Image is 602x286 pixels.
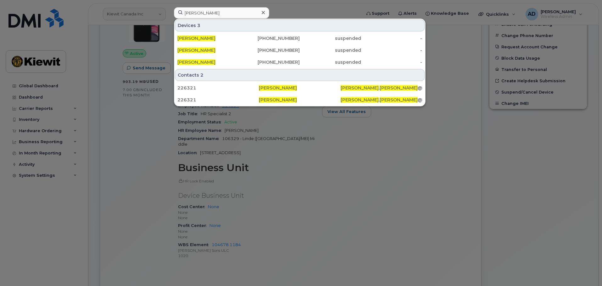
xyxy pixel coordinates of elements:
span: [PERSON_NAME] [380,97,418,103]
span: [PERSON_NAME] [259,85,297,91]
a: 226321[PERSON_NAME][PERSON_NAME].[PERSON_NAME]@[PERSON_NAME][DOMAIN_NAME] [175,94,425,105]
div: - [361,35,422,41]
div: Contacts [175,69,425,81]
div: - [361,59,422,65]
a: [PERSON_NAME][PHONE_NUMBER]suspended- [175,33,425,44]
span: [PERSON_NAME] [380,85,418,91]
div: 226321 [177,85,259,91]
span: [PERSON_NAME] [259,97,297,103]
div: . @[PERSON_NAME][DOMAIN_NAME] [341,85,422,91]
div: [PHONE_NUMBER] [239,35,300,41]
iframe: Messenger Launcher [575,259,597,281]
div: 226321 [177,97,259,103]
div: Devices [175,19,425,31]
div: suspended [300,47,361,53]
a: [PERSON_NAME][PHONE_NUMBER]suspended- [175,57,425,68]
input: Find something... [174,7,269,19]
span: 3 [197,22,200,29]
span: [PERSON_NAME] [177,47,215,53]
a: [PERSON_NAME][PHONE_NUMBER]suspended- [175,45,425,56]
div: - [361,47,422,53]
div: suspended [300,59,361,65]
span: 2 [200,72,203,78]
span: [PERSON_NAME] [341,85,379,91]
div: [PHONE_NUMBER] [239,59,300,65]
span: [PERSON_NAME] [177,59,215,65]
div: suspended [300,35,361,41]
div: . @[PERSON_NAME][DOMAIN_NAME] [341,97,422,103]
a: 226321[PERSON_NAME][PERSON_NAME].[PERSON_NAME]@[PERSON_NAME][DOMAIN_NAME] [175,82,425,94]
div: [PHONE_NUMBER] [239,47,300,53]
span: [PERSON_NAME] [341,97,379,103]
span: [PERSON_NAME] [177,35,215,41]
